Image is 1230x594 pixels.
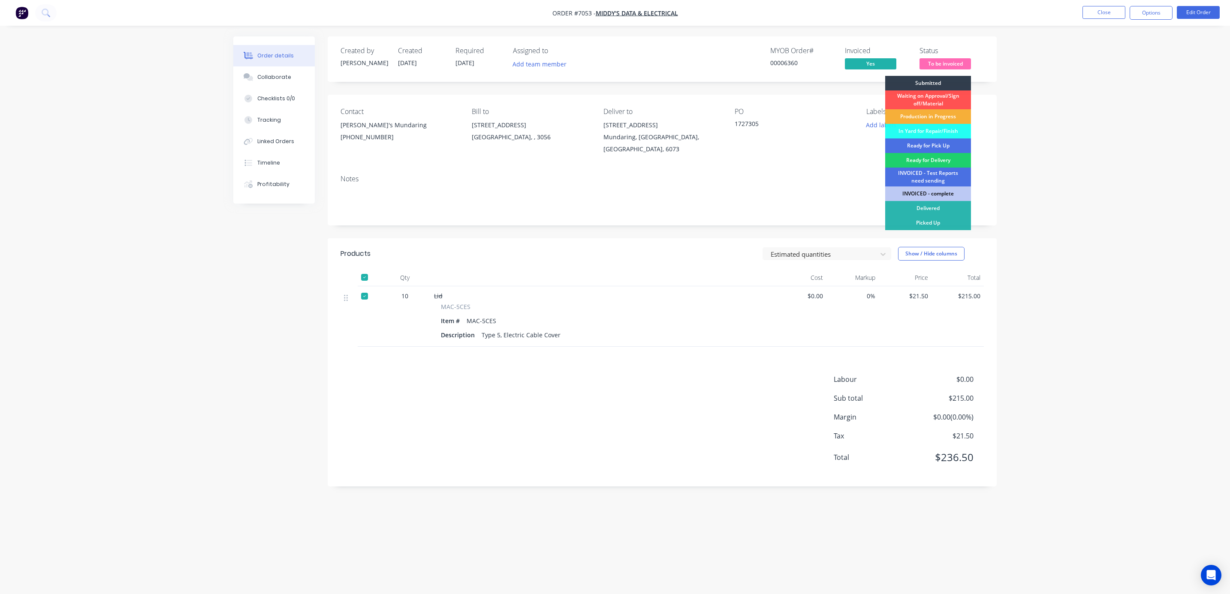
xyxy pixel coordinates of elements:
[341,131,458,143] div: [PHONE_NUMBER]
[233,109,315,131] button: Tracking
[455,59,474,67] span: [DATE]
[596,9,678,17] a: Middy's Data & Electrical
[472,119,589,131] div: [STREET_ADDRESS]
[401,291,408,300] span: 10
[341,249,371,259] div: Products
[834,412,910,422] span: Margin
[885,90,971,109] div: Waiting on Approval/Sign off/Material
[463,315,500,327] div: MAC-5CES
[233,131,315,152] button: Linked Orders
[910,374,974,384] span: $0.00
[508,58,571,70] button: Add team member
[472,119,589,147] div: [STREET_ADDRESS][GEOGRAPHIC_DATA], , 3056
[341,119,458,147] div: [PERSON_NAME]'s Mundaring[PHONE_NUMBER]
[866,108,984,116] div: Labels
[834,431,910,441] span: Tax
[910,431,974,441] span: $21.50
[885,124,971,138] div: In Yard for Repair/Finish
[257,52,294,60] div: Order details
[919,58,971,69] span: To be invoiced
[257,73,291,81] div: Collaborate
[935,291,981,300] span: $215.00
[472,108,589,116] div: Bill to
[552,9,596,17] span: Order #7053 -
[257,138,294,145] div: Linked Orders
[341,58,388,67] div: [PERSON_NAME]
[513,58,571,70] button: Add team member
[826,269,879,286] div: Markup
[603,108,721,116] div: Deliver to
[885,109,971,124] div: Production in Progress
[735,108,852,116] div: PO
[774,269,826,286] div: Cost
[341,47,388,55] div: Created by
[910,412,974,422] span: $0.00 ( 0.00 %)
[919,58,971,71] button: To be invoiced
[603,131,721,155] div: Mundaring, [GEOGRAPHIC_DATA], [GEOGRAPHIC_DATA], 6073
[1082,6,1125,19] button: Close
[398,59,417,67] span: [DATE]
[603,119,721,131] div: [STREET_ADDRESS]
[885,76,971,90] div: Submitted
[15,6,28,19] img: Factory
[472,131,589,143] div: [GEOGRAPHIC_DATA], , 3056
[455,47,503,55] div: Required
[1130,6,1173,20] button: Options
[834,374,910,384] span: Labour
[885,168,971,186] div: INVOICED - Test Reports need sending
[770,47,835,55] div: MYOB Order #
[885,201,971,216] div: Delivered
[830,291,876,300] span: 0%
[885,138,971,153] div: Ready for Pick Up
[834,452,910,462] span: Total
[885,216,971,230] div: Picked Up
[603,119,721,155] div: [STREET_ADDRESS]Mundaring, [GEOGRAPHIC_DATA], [GEOGRAPHIC_DATA], 6073
[441,329,478,341] div: Description
[233,174,315,195] button: Profitability
[441,302,470,311] span: MAC-5CES
[861,119,901,131] button: Add labels
[434,292,443,300] span: Lid
[341,175,984,183] div: Notes
[478,329,564,341] div: Type 5, Electric Cable Cover
[257,159,280,167] div: Timeline
[845,58,896,69] span: Yes
[341,108,458,116] div: Contact
[910,393,974,403] span: $215.00
[885,153,971,168] div: Ready for Delivery
[882,291,928,300] span: $21.50
[233,152,315,174] button: Timeline
[233,45,315,66] button: Order details
[919,47,984,55] div: Status
[770,58,835,67] div: 00006360
[885,186,971,201] div: INVOICED - complete
[834,393,910,403] span: Sub total
[777,291,823,300] span: $0.00
[1177,6,1220,19] button: Edit Order
[513,47,599,55] div: Assigned to
[233,88,315,109] button: Checklists 0/0
[398,47,445,55] div: Created
[735,119,842,131] div: 1727305
[233,66,315,88] button: Collaborate
[441,315,463,327] div: Item #
[910,450,974,465] span: $236.50
[1201,565,1221,585] div: Open Intercom Messenger
[257,180,289,188] div: Profitability
[257,116,281,124] div: Tracking
[379,269,431,286] div: Qty
[257,95,295,102] div: Checklists 0/0
[845,47,909,55] div: Invoiced
[341,119,458,131] div: [PERSON_NAME]'s Mundaring
[879,269,932,286] div: Price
